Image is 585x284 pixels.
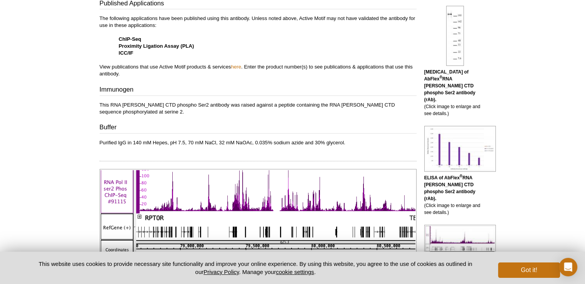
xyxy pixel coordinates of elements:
[424,225,496,255] img: AbFlex<sup>®</sup> RNA pol II CTD phospho Ser2 antibody (rAb) tested by TIPChIP-Seq.
[276,269,314,275] button: cookie settings
[440,75,442,79] sup: ®
[203,269,239,275] a: Privacy Policy
[424,174,486,216] p: (Click image to enlarge and see details.)
[25,260,486,276] p: This website uses cookies to provide necessary site functionality and improve your online experie...
[460,174,462,178] sup: ®
[119,36,142,42] strong: ChIP-Seq
[424,175,475,201] b: ELISA of AbFlex RNA [PERSON_NAME] CTD phospho Ser2 antibody (rAb).
[100,139,417,146] p: Purified IgG in 140 mM Hepes, pH 7.5, 70 mM NaCl, 32 mM NaOAc, 0.035% sodium azide and 30% glycerol.
[231,64,241,70] a: here
[100,85,417,96] h3: Immunogen
[100,102,417,115] p: This RNA [PERSON_NAME] CTD phospho Ser2 antibody was raised against a peptide containing the RNA ...
[424,69,475,102] b: [MEDICAL_DATA] of AbFlex RNA [PERSON_NAME] CTD phospho Ser2 antibody (rAb).
[100,123,417,134] h3: Buffer
[100,15,417,77] p: The following applications have been published using this antibody. Unless noted above, Active Mo...
[559,258,577,276] div: Open Intercom Messenger
[424,68,486,117] p: (Click image to enlarge and see details.)
[119,43,194,49] strong: Proximity Ligation Assay (PLA)
[446,6,464,66] img: AbFlex<sup>®</sup> RNA pol II CTD phospho Ser2 antibody (rAb) tested by Western blot.
[119,50,133,56] strong: ICC/IF
[498,262,560,278] button: Got it!
[424,126,496,172] img: AbFlex<sup>®</sup> RNA pol II CTD phospho Ser2 antibody (rAb) tested by ELISA.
